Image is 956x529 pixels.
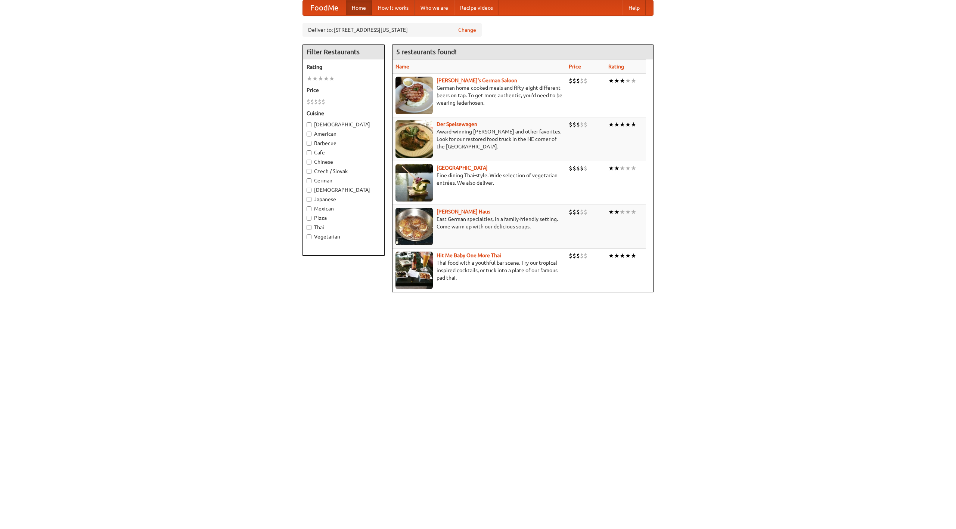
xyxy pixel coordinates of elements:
li: $ [576,208,580,216]
li: ★ [312,74,318,83]
img: satay.jpg [395,164,433,202]
li: ★ [608,164,614,172]
li: $ [584,120,587,129]
li: $ [572,208,576,216]
a: FoodMe [303,0,346,15]
label: Barbecue [307,139,381,147]
li: ★ [614,164,620,172]
li: $ [569,164,572,172]
input: Vegetarian [307,234,311,239]
label: Cafe [307,149,381,156]
li: ★ [614,120,620,129]
input: Thai [307,225,311,230]
input: American [307,132,311,136]
li: $ [580,120,584,129]
li: $ [580,164,584,172]
li: ★ [318,74,323,83]
input: Japanese [307,197,311,202]
li: ★ [608,252,614,260]
li: $ [584,77,587,85]
li: $ [580,208,584,216]
li: ★ [614,77,620,85]
li: ★ [620,120,625,129]
li: $ [584,164,587,172]
h4: Filter Restaurants [303,44,384,59]
label: [DEMOGRAPHIC_DATA] [307,121,381,128]
a: Help [623,0,646,15]
p: Award-winning [PERSON_NAME] and other favorites. Look for our restored food truck in the NE corne... [395,128,563,150]
li: $ [576,120,580,129]
img: kohlhaus.jpg [395,208,433,245]
a: Der Speisewagen [437,121,477,127]
label: Chinese [307,158,381,166]
a: [PERSON_NAME]'s German Saloon [437,77,517,83]
img: esthers.jpg [395,77,433,114]
li: $ [580,252,584,260]
a: [PERSON_NAME] Haus [437,209,490,215]
li: $ [318,98,322,106]
li: ★ [631,208,636,216]
li: ★ [608,120,614,129]
li: $ [584,208,587,216]
a: Rating [608,64,624,70]
li: ★ [614,252,620,260]
li: ★ [614,208,620,216]
h5: Price [307,86,381,94]
li: ★ [631,164,636,172]
li: ★ [631,120,636,129]
input: Pizza [307,216,311,221]
li: $ [572,164,576,172]
b: Hit Me Baby One More Thai [437,252,501,258]
li: $ [569,252,572,260]
img: babythai.jpg [395,252,433,289]
label: American [307,130,381,138]
li: $ [576,77,580,85]
a: Price [569,64,581,70]
h5: Cuisine [307,110,381,117]
a: How it works [372,0,415,15]
label: Japanese [307,196,381,203]
li: $ [572,252,576,260]
li: ★ [608,208,614,216]
p: German home-cooked meals and fifty-eight different beers on tap. To get more authentic, you'd nee... [395,84,563,107]
li: $ [584,252,587,260]
a: Recipe videos [454,0,499,15]
label: Pizza [307,214,381,222]
li: $ [310,98,314,106]
li: ★ [307,74,312,83]
li: $ [569,120,572,129]
a: Change [458,26,476,34]
label: German [307,177,381,184]
img: speisewagen.jpg [395,120,433,158]
li: ★ [620,252,625,260]
li: ★ [329,74,335,83]
li: ★ [323,74,329,83]
p: Thai food with a youthful bar scene. Try our tropical inspired cocktails, or tuck into a plate of... [395,259,563,282]
li: ★ [625,77,631,85]
p: Fine dining Thai-style. Wide selection of vegetarian entrées. We also deliver. [395,172,563,187]
label: [DEMOGRAPHIC_DATA] [307,186,381,194]
li: $ [569,77,572,85]
input: German [307,178,311,183]
li: ★ [631,77,636,85]
li: $ [569,208,572,216]
label: Thai [307,224,381,231]
li: ★ [625,120,631,129]
li: $ [572,120,576,129]
a: Name [395,64,409,70]
input: Chinese [307,160,311,164]
b: [GEOGRAPHIC_DATA] [437,165,488,171]
input: Cafe [307,150,311,155]
li: ★ [620,164,625,172]
li: $ [307,98,310,106]
li: $ [576,252,580,260]
input: [DEMOGRAPHIC_DATA] [307,122,311,127]
li: $ [576,164,580,172]
label: Vegetarian [307,233,381,240]
li: ★ [625,164,631,172]
input: [DEMOGRAPHIC_DATA] [307,188,311,193]
ng-pluralize: 5 restaurants found! [396,48,457,55]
